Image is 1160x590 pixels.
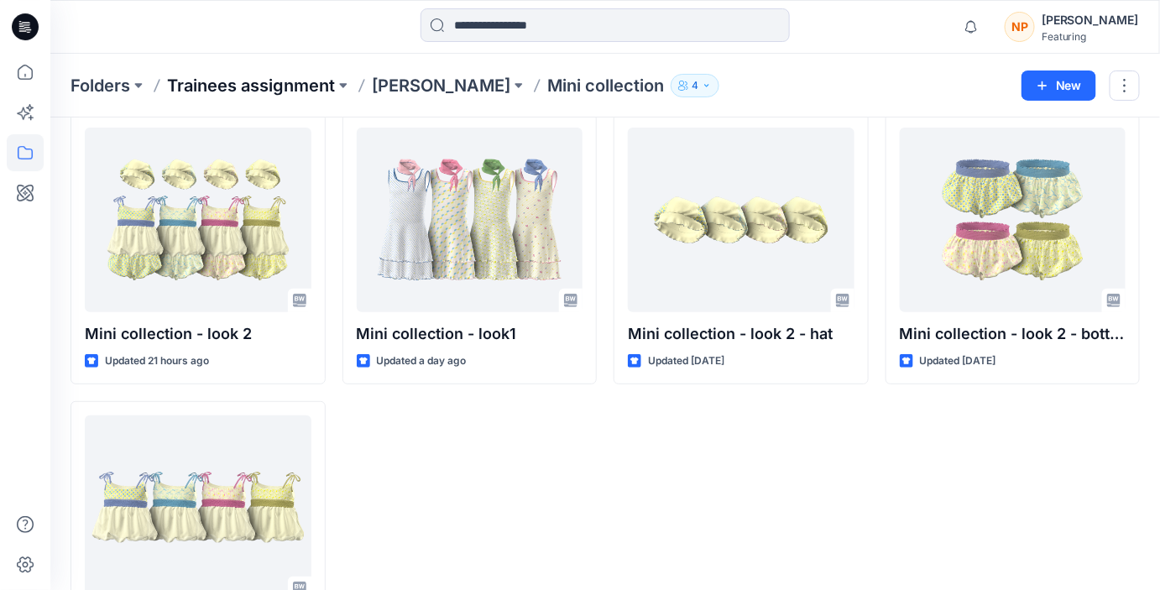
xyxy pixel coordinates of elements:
[628,128,854,312] a: Mini collection - look 2 - hat
[167,74,335,97] a: Trainees assignment
[671,74,719,97] button: 4
[692,76,698,95] p: 4
[85,128,311,312] a: Mini collection - look 2
[547,74,664,97] p: Mini collection
[920,352,996,370] p: Updated [DATE]
[628,322,854,346] p: Mini collection - look 2 - hat
[900,128,1126,312] a: Mini collection - look 2 - bottom
[85,322,311,346] p: Mini collection - look 2
[1005,12,1035,42] div: NP
[1042,10,1139,30] div: [PERSON_NAME]
[1042,30,1139,43] div: Featuring
[357,322,583,346] p: Mini collection - look1
[357,128,583,312] a: Mini collection - look1
[372,74,510,97] a: [PERSON_NAME]
[377,352,467,370] p: Updated a day ago
[71,74,130,97] a: Folders
[900,322,1126,346] p: Mini collection - look 2 - bottom
[1022,70,1096,101] button: New
[648,352,724,370] p: Updated [DATE]
[105,352,209,370] p: Updated 21 hours ago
